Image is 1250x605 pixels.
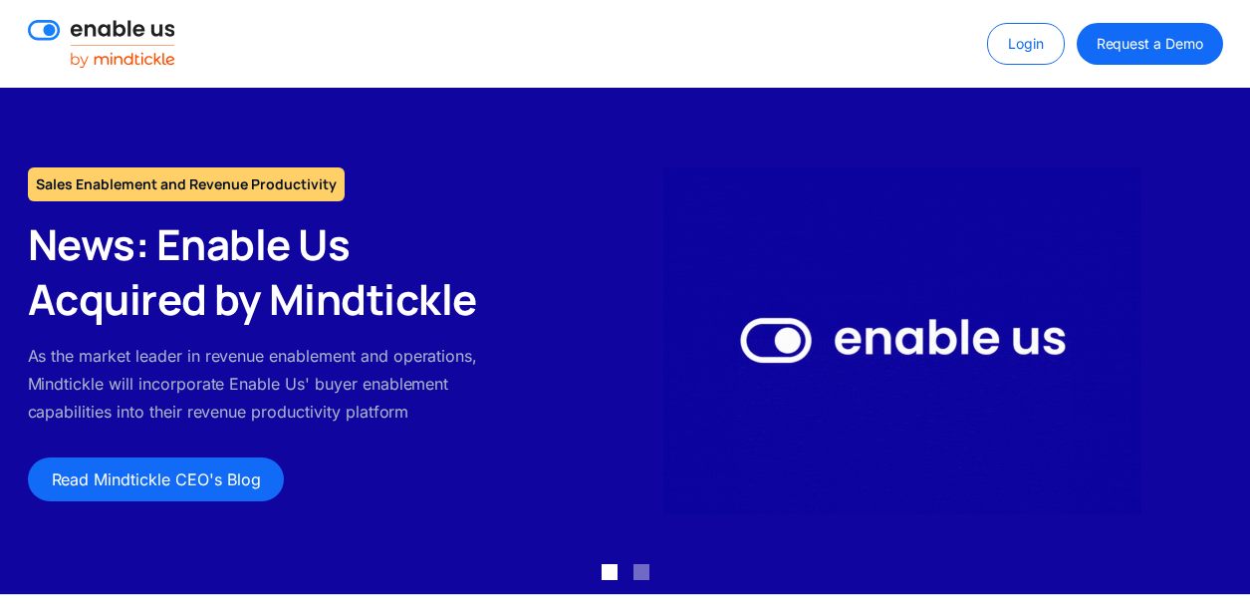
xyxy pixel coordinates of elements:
[28,342,503,426] p: As the market leader in revenue enablement and operations, Mindtickle will incorporate Enable Us'...
[633,564,649,580] div: Show slide 2 of 2
[1077,23,1223,65] a: Request a Demo
[602,564,618,580] div: Show slide 1 of 2
[28,167,345,201] h1: Sales Enablement and Revenue Productivity
[663,167,1141,514] img: Enable Us by Mindtickle
[1170,88,1250,594] div: next slide
[28,457,285,501] a: Read Mindtickle CEO's Blog
[28,217,503,326] h2: News: Enable Us Acquired by Mindtickle
[987,23,1065,65] a: Login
